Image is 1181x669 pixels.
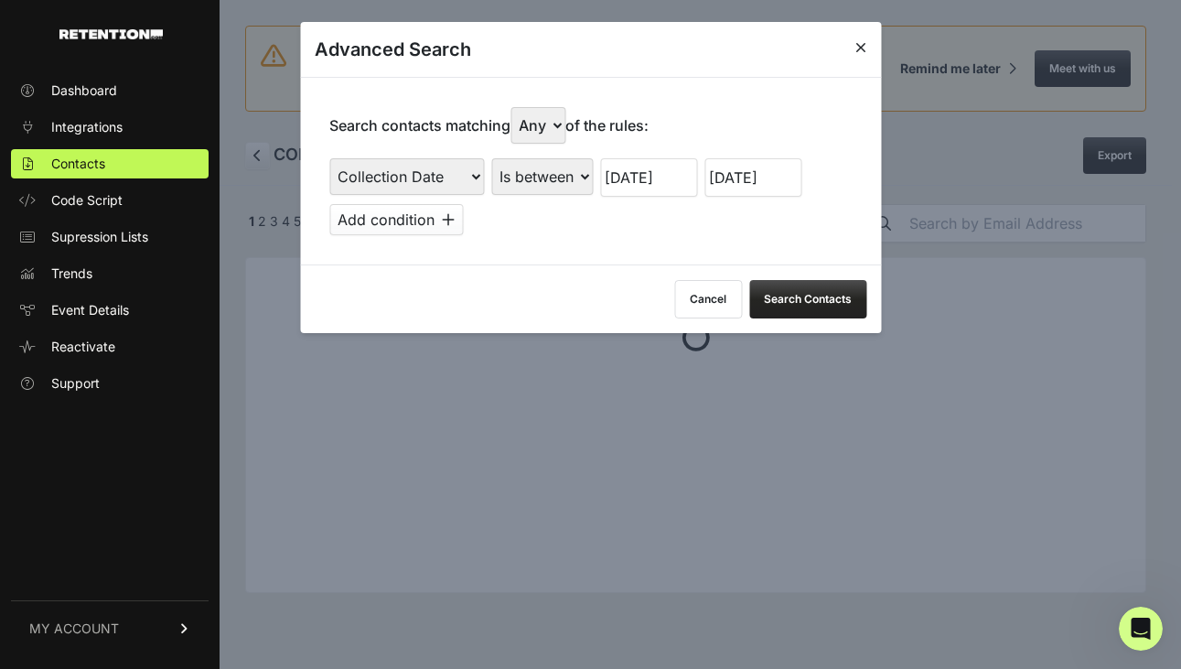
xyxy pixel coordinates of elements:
h3: Advanced Search [315,37,471,62]
span: Event Details [51,301,129,319]
a: Event Details [11,296,209,325]
a: Code Script [11,186,209,215]
span: Dashboard [51,81,117,100]
span: Trends [51,264,92,283]
a: Integrations [11,113,209,142]
img: Retention.com [59,29,163,39]
iframe: Intercom live chat [1119,607,1163,651]
p: Search contacts matching of the rules: [329,107,649,144]
button: Add condition [329,204,463,235]
span: MY ACCOUNT [29,620,119,638]
span: Contacts [51,155,105,173]
a: Supression Lists [11,222,209,252]
button: Cancel [674,280,742,318]
a: MY ACCOUNT [11,600,209,656]
span: Supression Lists [51,228,148,246]
button: Search Contacts [749,280,866,318]
span: Support [51,374,100,393]
a: Trends [11,259,209,288]
a: Reactivate [11,332,209,361]
a: Support [11,369,209,398]
a: Dashboard [11,76,209,105]
span: Integrations [51,118,123,136]
a: Contacts [11,149,209,178]
span: Reactivate [51,338,115,356]
span: Code Script [51,191,123,210]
